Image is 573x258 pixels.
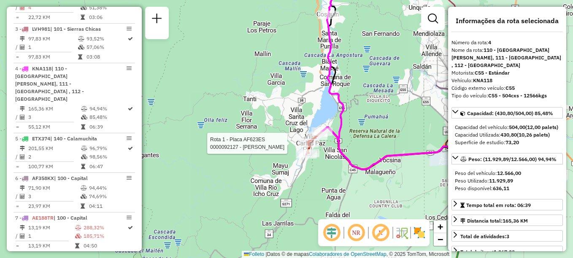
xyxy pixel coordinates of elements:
span: LVH981 [32,26,50,32]
em: Opções [127,175,132,180]
font: 98,56% [89,153,107,160]
i: Tempo total em rota [81,164,85,169]
em: Opções [127,66,132,71]
a: Colaboradores de OpenStreetMap [309,251,386,257]
strong: 3 [506,233,509,239]
font: 3 - [15,26,22,32]
i: Tempo total em rota [81,15,85,20]
td: = [15,53,19,61]
i: Total de Atividades [20,194,25,199]
span: Exibir rótulo [370,223,391,243]
span: Ocultar NR [346,223,366,243]
td: 3 [28,192,80,201]
td: = [15,162,19,171]
div: Tipo do veículo: [451,92,563,99]
i: Tempo total em rota [78,54,82,59]
strong: C55 [505,85,515,91]
td: 4 [28,3,80,12]
i: % de utilização da cubagem [81,5,87,10]
i: Rota otimizada [128,36,133,41]
a: Alejar [434,233,446,246]
a: Nova sessão e pesquisa [149,10,165,29]
td: 55,12 KM [28,123,81,131]
i: % de utilização do peso [81,106,87,111]
td: 03:06 [89,13,131,21]
a: Exibir filtros [424,10,441,27]
td: 165,36 KM [28,105,81,113]
font: Distancia total: [467,218,528,224]
span: ETX374 [32,135,50,142]
i: Tempo total em rota [81,124,85,129]
td: 23,97 KM [28,202,80,210]
td: 22,72 KM [28,13,80,21]
a: Total de atividades:3 [451,230,563,242]
strong: 110 - [GEOGRAPHIC_DATA][PERSON_NAME], 111 - [GEOGRAPHIC_DATA] , 112 - [GEOGRAPHIC_DATA] [451,47,561,68]
td: / [15,153,19,161]
i: % de utilização da cubagem [78,45,84,50]
i: Rota otimizada [128,146,133,151]
i: Total de Atividades [20,154,25,159]
span: AF358KX [32,175,54,181]
span: − [438,234,443,245]
i: Tempo total em rota [81,204,85,209]
font: 5 - [15,135,22,142]
a: Capacidad: (430,80/504,00) 85,48% [451,107,563,118]
strong: 73,20 [505,139,519,145]
div: Total de itens: [460,248,515,256]
td: 1 [28,232,75,240]
font: 4 - [15,65,22,72]
td: = [15,123,19,131]
i: Rota otimizada [128,225,133,230]
span: Tempo total em rota: 06:39 [466,202,531,208]
td: 94,44% [89,184,131,192]
div: Superficie de estudio: [455,139,559,146]
i: Total de Atividades [20,5,25,10]
a: Total de itens:1.067,00 [451,246,563,257]
span: AE188TR [32,215,54,221]
td: 13,19 KM [28,223,75,232]
div: Datos © de mapas , © 2025 TomTom, Microsoft [242,251,451,258]
td: 06:47 [89,162,127,171]
td: 04:50 [83,242,127,250]
span: | 140 - Calamuchita [50,135,97,142]
div: Código externo veículo: [451,84,563,92]
span: Peso del vehículo: [455,170,521,176]
font: Motorista: [451,70,510,76]
div: Nome da rota: [451,46,563,69]
i: Rota otimizada [128,106,133,111]
i: Total de Atividades [20,45,25,50]
strong: C55 - Estándar [475,70,510,76]
strong: (10,26 palets) [517,132,550,138]
i: Distância Total [20,36,25,41]
td: / [15,3,19,12]
span: | 100 - Capital [54,215,87,221]
span: Ocultar deslocamento [322,223,342,243]
a: Folleto [244,251,264,257]
div: Peso: (11.929,89/12.566,00) 94,94% [451,166,563,196]
td: 97,83 KM [28,35,78,43]
font: 185,71% [84,233,104,239]
td: 96,79% [89,144,127,153]
img: Fluxo de ruas [395,226,408,239]
i: % de utilização do peso [81,146,87,151]
strong: (12,00 palets) [525,124,558,130]
img: Exibir/Ocultar setores [413,226,426,239]
td: = [15,13,19,21]
a: Tempo total em rota: 06:39 [451,199,563,210]
i: % de utilização do peso [81,185,87,191]
strong: 12.566,00 [497,170,521,176]
td: 201,55 KM [28,144,81,153]
i: Total de Atividades [20,115,25,120]
i: Total de Atividades [20,234,25,239]
td: / [15,43,19,51]
i: Distância Total [20,146,25,151]
font: Capacidad Utilizada: [455,132,550,138]
font: 74,69% [89,193,107,199]
i: % de utilização da cubagem [81,154,87,159]
td: = [15,202,19,210]
td: / [15,192,19,201]
span: | [266,251,267,257]
td: 06:39 [89,123,127,131]
td: 94,94% [89,105,127,113]
span: Peso: (11.929,89/12.566,00) 94,94% [468,156,557,162]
